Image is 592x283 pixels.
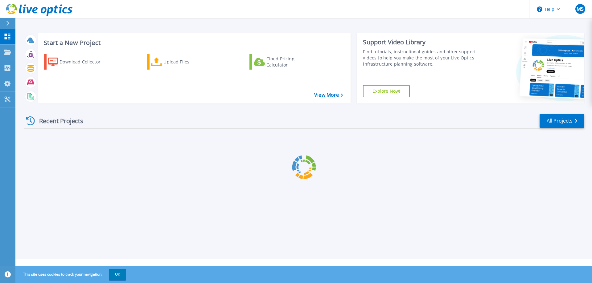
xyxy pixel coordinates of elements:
div: Cloud Pricing Calculator [266,56,316,68]
button: OK [109,269,126,280]
a: All Projects [540,114,584,128]
div: Upload Files [163,56,213,68]
a: Cloud Pricing Calculator [249,54,318,70]
div: Find tutorials, instructional guides and other support videos to help you make the most of your L... [363,49,479,67]
span: This site uses cookies to track your navigation. [17,269,126,280]
span: MS [577,6,584,11]
h3: Start a New Project [44,39,343,46]
a: View More [314,92,343,98]
a: Upload Files [147,54,216,70]
a: Download Collector [44,54,113,70]
a: Explore Now! [363,85,410,97]
div: Download Collector [60,56,109,68]
div: Recent Projects [24,113,92,128]
div: Support Video Library [363,38,479,46]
